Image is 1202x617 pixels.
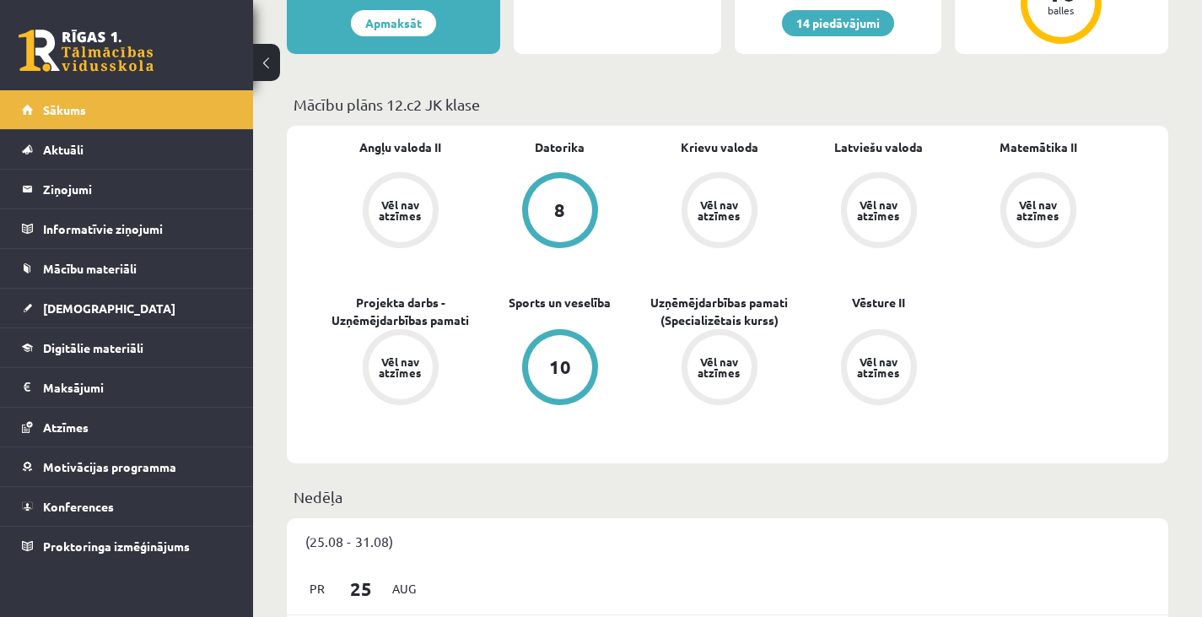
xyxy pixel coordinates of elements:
[43,142,84,157] span: Aktuāli
[1015,199,1062,221] div: Vēl nav atzīmes
[22,289,232,327] a: [DEMOGRAPHIC_DATA]
[19,30,154,72] a: Rīgas 1. Tālmācības vidusskola
[287,518,1168,564] div: (25.08 - 31.08)
[22,487,232,526] a: Konferences
[43,368,232,407] legend: Maksājumi
[22,249,232,288] a: Mācību materiāli
[294,93,1162,116] p: Mācību plāns 12.c2 JK klase
[782,10,894,36] a: 14 piedāvājumi
[321,172,480,252] a: Vēl nav atzīmes
[958,172,1118,252] a: Vēl nav atzīmes
[43,340,143,355] span: Digitālie materiāli
[696,199,743,221] div: Vēl nav atzīmes
[696,356,743,378] div: Vēl nav atzīmes
[359,138,441,156] a: Angļu valoda II
[480,329,639,409] a: 10
[799,329,958,409] a: Vēl nav atzīmes
[22,368,232,407] a: Maksājumi
[639,329,799,409] a: Vēl nav atzīmes
[321,329,480,409] a: Vēl nav atzīmes
[22,447,232,486] a: Motivācijas programma
[681,138,758,156] a: Krievu valoda
[22,527,232,566] a: Proktoringa izmēģinājums
[43,102,86,117] span: Sākums
[43,459,176,474] span: Motivācijas programma
[43,170,232,208] legend: Ziņojumi
[509,294,611,311] a: Sports un veselība
[43,499,114,514] span: Konferences
[43,300,175,316] span: [DEMOGRAPHIC_DATA]
[834,138,923,156] a: Latviešu valoda
[386,576,422,602] span: Aug
[43,209,232,248] legend: Informatīvie ziņojumi
[639,294,799,329] a: Uzņēmējdarbības pamati (Specializētais kurss)
[480,172,639,252] a: 8
[855,356,903,378] div: Vēl nav atzīmes
[554,201,565,219] div: 8
[799,172,958,252] a: Vēl nav atzīmes
[535,138,585,156] a: Datorika
[43,539,190,554] span: Proktoringa izmēģinājums
[852,294,905,311] a: Vēsture II
[377,356,424,378] div: Vēl nav atzīmes
[1036,5,1086,15] div: balles
[294,485,1162,508] p: Nedēļa
[377,199,424,221] div: Vēl nav atzīmes
[855,199,903,221] div: Vēl nav atzīmes
[299,576,335,602] span: Pr
[22,328,232,367] a: Digitālie materiāli
[22,170,232,208] a: Ziņojumi
[351,10,436,36] a: Apmaksāt
[549,358,571,376] div: 10
[321,294,480,329] a: Projekta darbs - Uzņēmējdarbības pamati
[335,575,387,603] span: 25
[22,209,232,248] a: Informatīvie ziņojumi
[1000,138,1077,156] a: Matemātika II
[639,172,799,252] a: Vēl nav atzīmes
[43,261,137,276] span: Mācību materiāli
[22,130,232,169] a: Aktuāli
[22,408,232,447] a: Atzīmes
[22,90,232,129] a: Sākums
[43,419,89,435] span: Atzīmes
